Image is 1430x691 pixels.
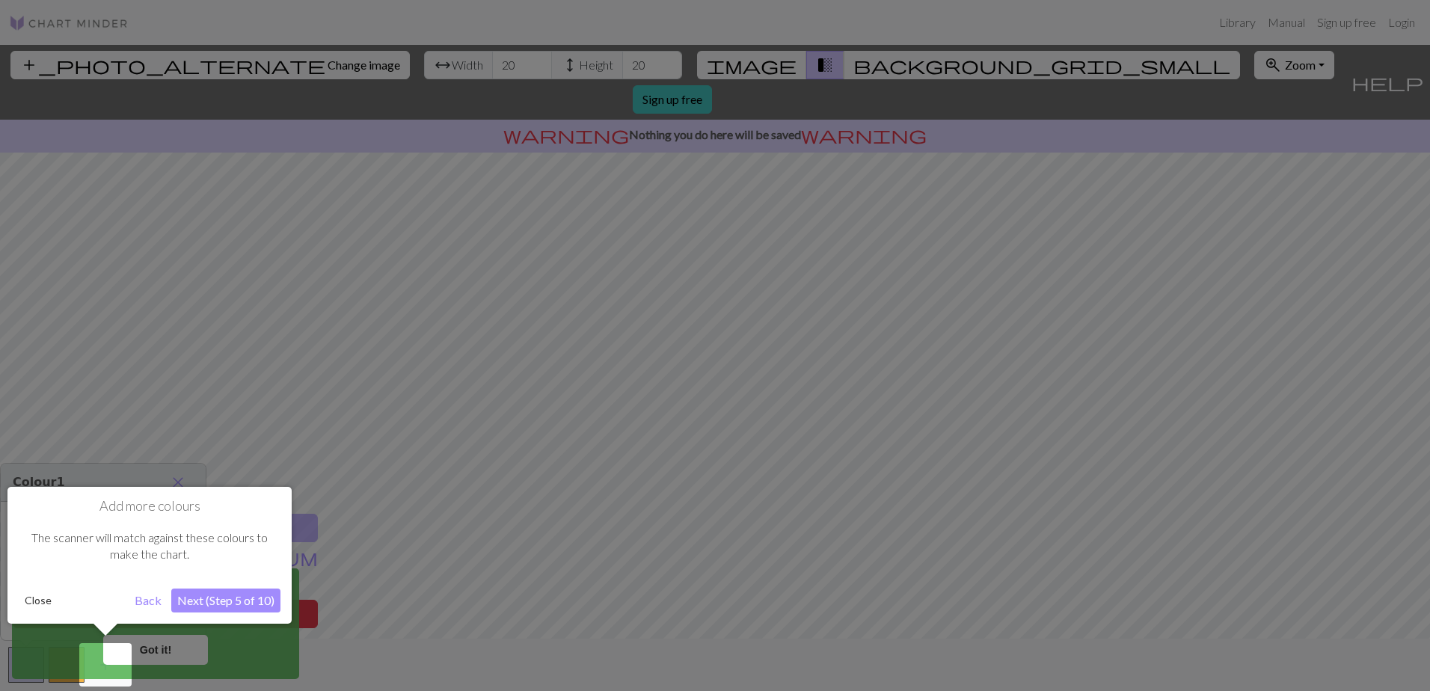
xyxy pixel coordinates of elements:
button: Back [129,589,168,612]
div: The scanner will match against these colours to make the chart. [19,515,280,578]
div: Add more colours [7,487,292,624]
button: Next (Step 5 of 10) [171,589,280,612]
h1: Add more colours [19,498,280,515]
button: Close [19,589,58,612]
